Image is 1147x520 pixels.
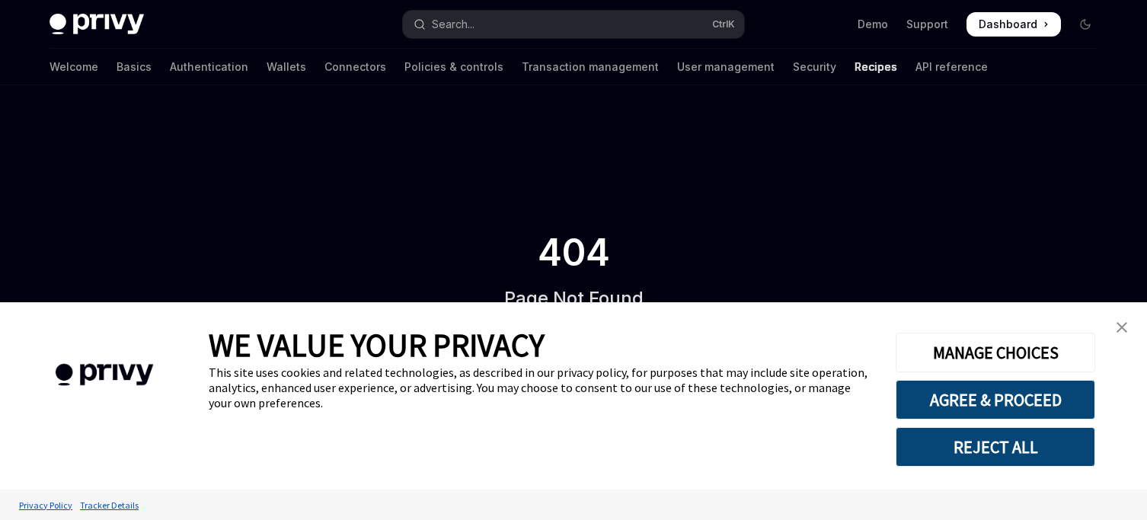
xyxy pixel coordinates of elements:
[906,17,948,32] a: Support
[50,14,144,35] img: dark logo
[432,15,474,33] div: Search...
[1107,312,1137,343] a: close banner
[15,492,76,518] a: Privacy Policy
[1073,12,1097,37] button: Toggle dark mode
[896,380,1095,420] button: AGREE & PROCEED
[170,49,248,85] a: Authentication
[209,365,873,410] div: This site uses cookies and related technologies, as described in our privacy policy, for purposes...
[522,49,659,85] a: Transaction management
[858,17,888,32] a: Demo
[404,49,503,85] a: Policies & controls
[209,325,545,365] span: WE VALUE YOUR PRIVACY
[535,231,613,274] span: 404
[915,49,988,85] a: API reference
[896,333,1095,372] button: MANAGE CHOICES
[324,49,386,85] a: Connectors
[966,12,1061,37] a: Dashboard
[712,18,735,30] span: Ctrl K
[855,49,897,85] a: Recipes
[76,492,142,518] a: Tracker Details
[1117,322,1127,333] img: close banner
[267,49,306,85] a: Wallets
[677,49,775,85] a: User management
[23,342,186,408] img: company logo
[896,427,1095,467] button: REJECT ALL
[504,286,644,311] h1: Page Not Found
[979,17,1037,32] span: Dashboard
[50,49,98,85] a: Welcome
[403,11,744,38] button: Open search
[793,49,836,85] a: Security
[117,49,152,85] a: Basics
